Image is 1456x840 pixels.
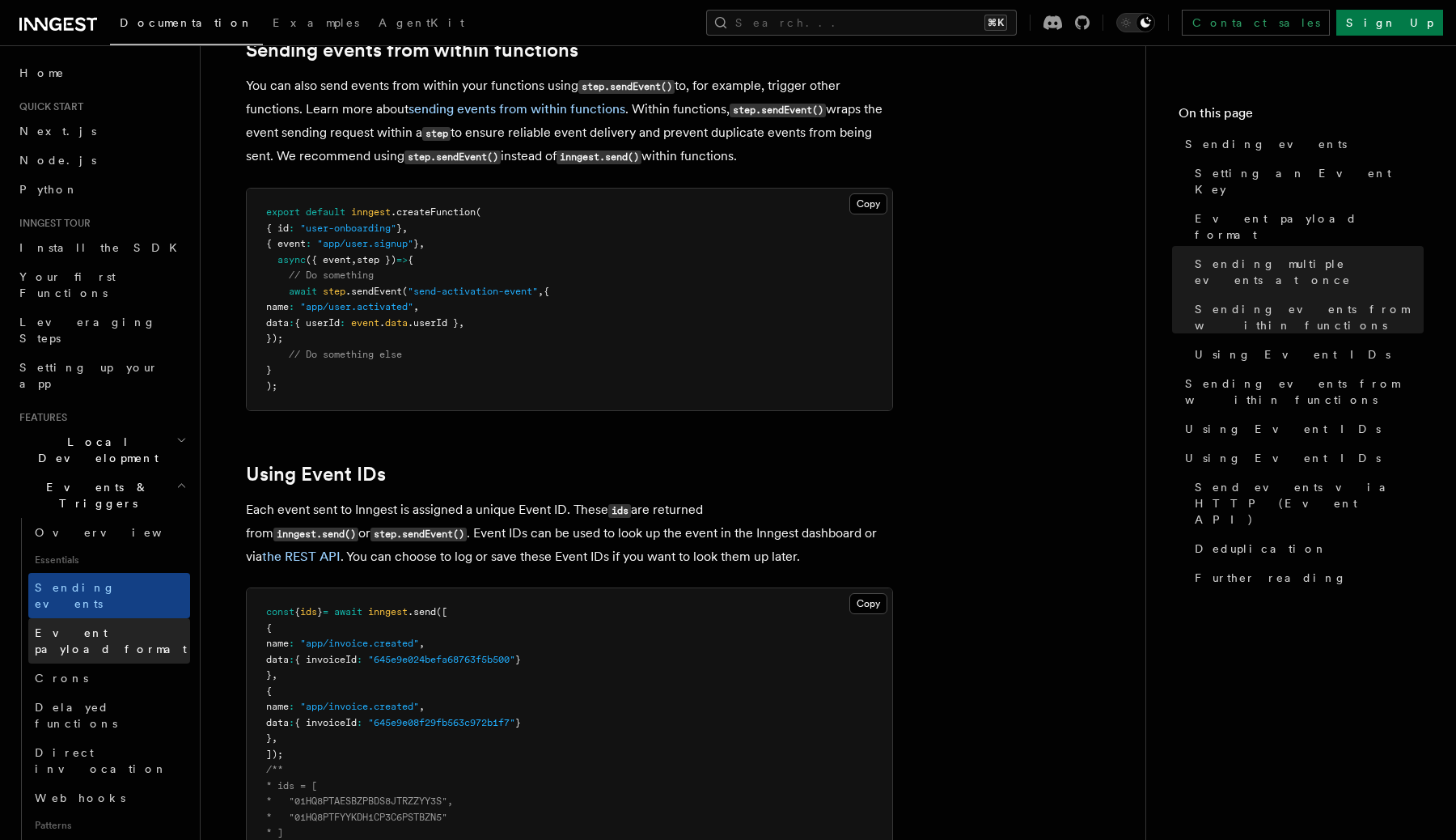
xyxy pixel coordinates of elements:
span: "app/invoice.created" [300,638,419,649]
span: // Do something else [289,349,402,360]
a: Python [13,175,190,204]
code: inngest.send() [273,528,358,541]
a: the REST API [262,549,341,564]
a: Sending multiple events at once [1188,249,1424,295]
span: . [379,317,385,329]
span: => [396,254,408,265]
span: { userId [294,317,340,329]
span: .userId } [408,317,459,329]
span: // Do something [289,269,374,281]
a: Setting an Event Key [1188,159,1424,204]
a: Deduplication [1188,534,1424,563]
span: const [266,606,294,617]
a: Event payload format [1188,204,1424,249]
span: : [289,701,294,712]
span: name [266,638,289,649]
a: Next.js [13,117,190,146]
span: , [351,254,357,265]
span: ]); [266,749,283,760]
span: Setting up your app [19,361,159,390]
span: step }) [357,254,396,265]
a: Event payload format [28,618,190,664]
span: , [419,638,425,649]
a: Contact sales [1182,10,1330,36]
span: : [340,317,345,329]
span: data [385,317,408,329]
p: You can also send events from within your functions using to, for example, trigger other function... [246,74,893,168]
a: Sending events from within functions [1188,295,1424,340]
span: inngest [351,206,391,218]
span: } [396,223,402,234]
span: Event payload format [1195,210,1424,243]
code: step.sendEvent() [370,528,467,541]
a: Send events via HTTP (Event API) [1188,473,1424,534]
span: : [306,238,311,249]
span: , [419,238,425,249]
span: , [413,301,419,312]
span: : [289,223,294,234]
span: } [413,238,419,249]
a: Sending events [28,573,190,618]
span: Documentation [120,16,253,29]
span: await [289,286,317,297]
a: Examples [263,5,369,44]
button: Local Development [13,427,190,473]
a: Your first Functions [13,262,190,308]
span: Event payload format [35,626,187,655]
span: Sending events from within functions [1195,301,1424,333]
span: } [266,364,272,375]
span: Python [19,183,78,196]
span: Deduplication [1195,541,1327,557]
span: : [289,301,294,312]
span: { [544,286,549,297]
a: Using Event IDs [246,463,386,486]
span: data [266,317,289,329]
a: Crons [28,664,190,693]
span: Patterns [28,812,190,838]
span: , [402,223,408,234]
a: AgentKit [369,5,474,44]
span: { invoiceId [294,717,357,728]
span: Examples [273,16,359,29]
span: .send [408,606,436,617]
span: ({ event [306,254,351,265]
span: inngest [368,606,408,617]
span: Your first Functions [19,270,116,299]
span: } [266,669,272,681]
span: Events & Triggers [13,479,176,511]
span: "app/user.activated" [300,301,413,312]
span: * "01HQ8PTFYYKDH1CP3C6PSTBZN5" [266,812,447,823]
span: name [266,701,289,712]
span: ids [300,606,317,617]
span: Sending events [35,581,116,610]
code: step.sendEvent() [730,104,826,117]
span: Leveraging Steps [19,316,156,345]
button: Copy [849,193,887,214]
a: Using Event IDs [1188,340,1424,369]
span: ( [476,206,481,218]
code: step.sendEvent() [404,151,501,164]
a: Delayed functions [28,693,190,738]
span: { [266,685,272,697]
a: Webhooks [28,783,190,812]
button: Copy [849,593,887,614]
p: Each event sent to Inngest is assigned a unique Event ID. These are returned from or . Event IDs ... [246,498,893,568]
span: Webhooks [35,791,125,804]
span: await [334,606,362,617]
a: Setting up your app [13,353,190,398]
span: Sending multiple events at once [1195,256,1424,288]
span: Using Event IDs [1185,450,1381,466]
a: Leveraging Steps [13,308,190,353]
span: Sending events [1185,136,1347,152]
span: { [294,606,300,617]
span: .createFunction [391,206,476,218]
span: * "01HQ8PTAESBZPBDS8JTRZZYY3S", [266,795,453,807]
span: ([ [436,606,447,617]
span: Sending events from within functions [1185,375,1424,408]
span: Install the SDK [19,241,187,254]
span: } [515,717,521,728]
span: Next.js [19,125,96,138]
span: Using Event IDs [1195,346,1390,363]
span: "send-activation-event" [408,286,538,297]
span: data [266,717,289,728]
